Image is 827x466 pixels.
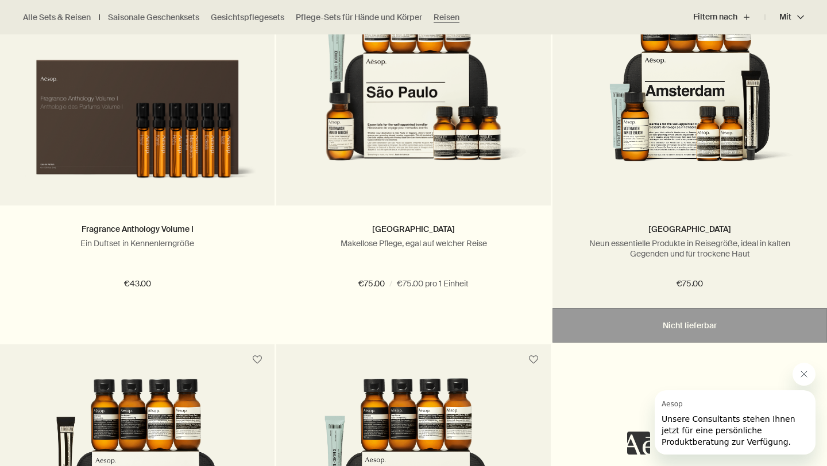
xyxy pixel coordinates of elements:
iframe: Close message from Aesop [793,363,816,386]
button: Zum Wunschzettel hinzufügen [523,349,544,370]
button: Zum Wunschzettel hinzufügen [247,349,268,370]
a: Reisen [434,12,459,23]
div: Aesop says "Unsere Consultants stehen Ihnen jetzt für eine persönliche Produktberatung zur Verfüg... [627,363,816,455]
span: €43.00 [124,277,151,291]
button: Mit [765,3,804,31]
a: [GEOGRAPHIC_DATA] [372,224,455,234]
button: Filtern nach [693,3,765,31]
span: €75.00 [358,277,385,291]
p: Makellose Pflege, egal auf welcher Reise [293,238,534,248]
iframe: no content [627,432,650,455]
span: / [389,277,392,291]
button: Nicht lieferbar - €75.00 [552,308,827,343]
a: Pflege-Sets für Hände und Körper [296,12,422,23]
img: Six small vials of fragrance housed in a paper pulp carton with a decorative sleeve. [17,42,257,188]
a: Saisonale Geschenksets [108,12,199,23]
a: Alle Sets & Reisen [23,12,91,23]
a: Fragrance Anthology Volume I [82,224,194,234]
p: Ein Duftset in Kennenlerngröße [17,238,257,248]
iframe: Message from Aesop [655,390,816,455]
span: €75.00 pro 1 Einheit [397,277,469,291]
span: €75.00 [677,277,703,291]
a: Gesichtspflegesets [211,12,284,23]
a: [GEOGRAPHIC_DATA] [648,224,731,234]
p: Neun essentielle Produkte in Reisegröße, ideal in kalten Gegenden und für trockene Haut [570,238,810,259]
